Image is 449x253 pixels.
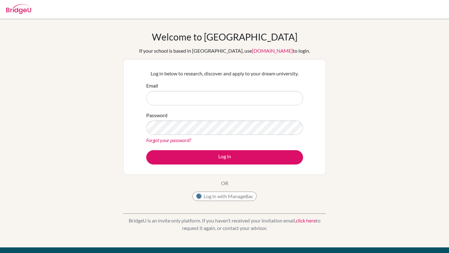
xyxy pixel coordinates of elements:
p: OR [221,179,228,187]
a: [DOMAIN_NAME] [252,48,293,54]
img: Bridge-U [6,4,31,14]
p: BridgeU is an invite only platform. If you haven’t received your invitation email, to request it ... [123,217,326,232]
label: Password [146,112,167,119]
a: Forgot your password? [146,137,191,143]
button: Log in with ManageBac [192,192,257,201]
h1: Welcome to [GEOGRAPHIC_DATA] [152,31,297,42]
label: Email [146,82,158,89]
p: Log in below to research, discover and apply to your dream university. [146,70,303,77]
button: Log in [146,150,303,165]
div: If your school is based in [GEOGRAPHIC_DATA], use to login. [139,47,310,55]
a: click here [296,217,316,223]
